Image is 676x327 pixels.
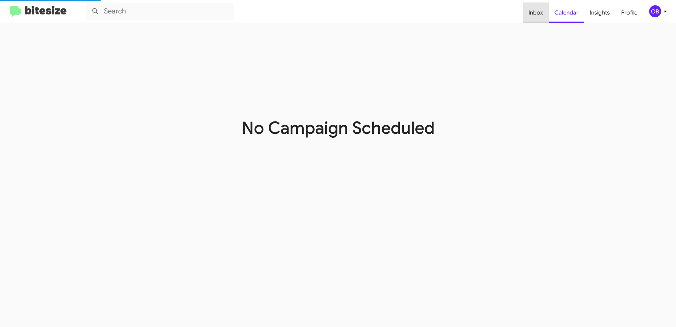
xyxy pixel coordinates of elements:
[549,2,584,23] a: Calendar
[649,5,661,17] div: OB
[523,2,549,23] a: Inbox
[616,2,643,23] a: Profile
[86,3,234,20] input: Search
[643,5,668,17] button: OB
[584,2,616,23] a: Insights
